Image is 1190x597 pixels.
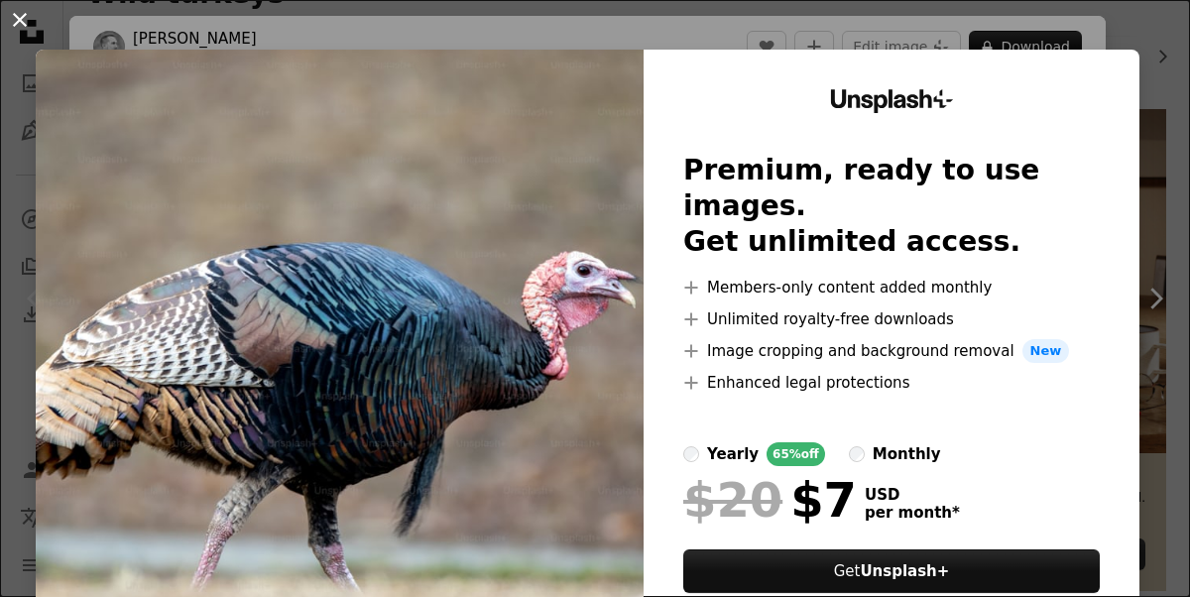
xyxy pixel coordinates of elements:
li: Unlimited royalty-free downloads [683,307,1100,331]
input: yearly65%off [683,446,699,462]
h2: Premium, ready to use images. Get unlimited access. [683,153,1100,260]
button: GetUnsplash+ [683,549,1100,593]
span: New [1022,339,1070,363]
li: Enhanced legal protections [683,371,1100,395]
span: $20 [683,474,782,526]
div: 65% off [767,442,825,466]
div: monthly [873,442,941,466]
span: per month * [865,504,960,522]
div: yearly [707,442,759,466]
input: monthly [849,446,865,462]
li: Image cropping and background removal [683,339,1100,363]
li: Members-only content added monthly [683,276,1100,299]
div: $7 [683,474,857,526]
span: USD [865,486,960,504]
strong: Unsplash+ [860,562,949,580]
